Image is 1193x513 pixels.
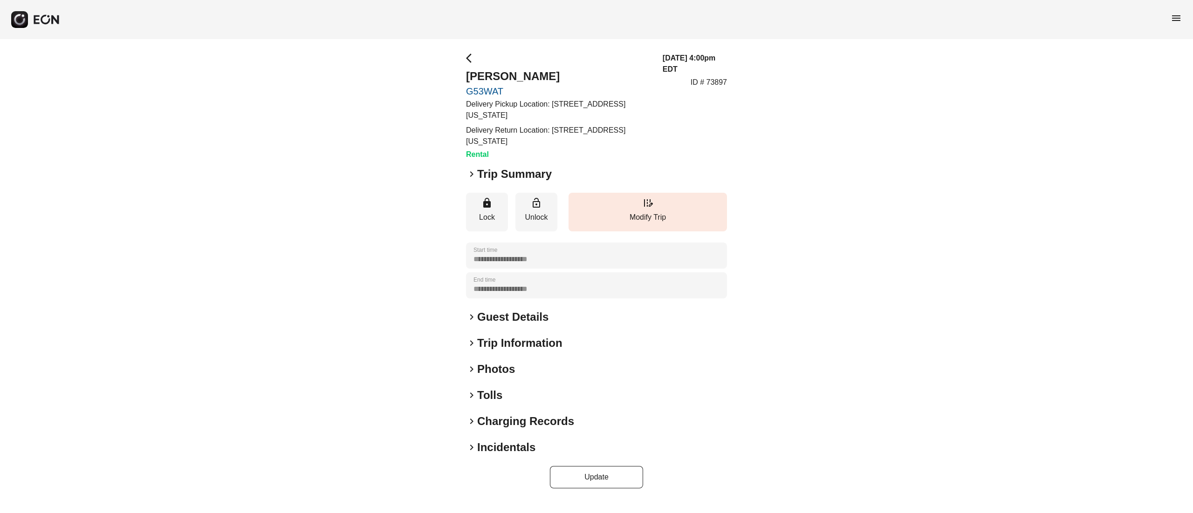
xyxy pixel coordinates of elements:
span: edit_road [642,197,653,209]
h2: Trip Summary [477,167,552,182]
span: keyboard_arrow_right [466,390,477,401]
p: Delivery Pickup Location: [STREET_ADDRESS][US_STATE] [466,99,651,121]
span: keyboard_arrow_right [466,364,477,375]
a: G53WAT [466,86,651,97]
span: keyboard_arrow_right [466,169,477,180]
p: Unlock [520,212,553,223]
p: ID # 73897 [691,77,727,88]
button: Unlock [515,193,557,231]
h2: Charging Records [477,414,574,429]
span: menu [1171,13,1182,24]
span: keyboard_arrow_right [466,311,477,323]
span: keyboard_arrow_right [466,442,477,453]
span: lock [481,197,493,209]
span: lock_open [531,197,542,209]
h2: Incidentals [477,440,535,455]
h3: Rental [466,149,651,160]
button: Lock [466,193,508,231]
p: Delivery Return Location: [STREET_ADDRESS][US_STATE] [466,125,651,147]
p: Modify Trip [573,212,722,223]
h2: [PERSON_NAME] [466,69,651,84]
h2: Tolls [477,388,502,403]
button: Modify Trip [569,193,727,231]
span: keyboard_arrow_right [466,337,477,349]
button: Update [550,466,643,488]
h2: Photos [477,362,515,377]
span: keyboard_arrow_right [466,416,477,427]
p: Lock [471,212,503,223]
span: arrow_back_ios [466,53,477,64]
h2: Guest Details [477,310,549,324]
h2: Trip Information [477,336,562,351]
h3: [DATE] 4:00pm EDT [663,53,727,75]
